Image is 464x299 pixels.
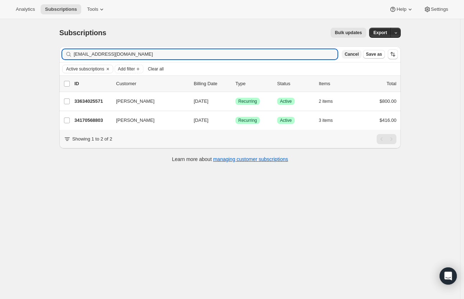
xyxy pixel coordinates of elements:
[319,118,333,123] span: 3 items
[380,118,396,123] span: $416.00
[387,80,396,87] p: Total
[377,134,396,144] nav: Pagination
[194,80,230,87] p: Billing Date
[59,29,106,37] span: Subscriptions
[63,65,104,73] button: Active subscriptions
[112,96,184,107] button: [PERSON_NAME]
[115,65,143,73] button: Add filter
[366,51,382,57] span: Save as
[335,30,362,36] span: Bulk updates
[277,80,313,87] p: Status
[280,98,292,104] span: Active
[342,50,362,59] button: Cancel
[238,98,257,104] span: Recurring
[388,49,398,59] button: Sort the results
[345,51,359,57] span: Cancel
[385,4,418,14] button: Help
[16,6,35,12] span: Analytics
[419,4,452,14] button: Settings
[194,118,208,123] span: [DATE]
[74,115,396,125] div: 34170568803[PERSON_NAME][DATE]SuccessRecurringSuccessActive3 items$416.00
[74,49,337,59] input: Filter subscribers
[74,80,396,87] div: IDCustomerBilling DateTypeStatusItemsTotal
[118,66,135,72] span: Add filter
[116,98,155,105] span: [PERSON_NAME]
[66,66,104,72] span: Active subscriptions
[41,4,81,14] button: Subscriptions
[87,6,98,12] span: Tools
[72,135,112,143] p: Showing 1 to 2 of 2
[213,156,288,162] a: managing customer subscriptions
[83,4,110,14] button: Tools
[74,96,396,106] div: 33634025571[PERSON_NAME][DATE]SuccessRecurringSuccessActive2 items$800.00
[331,28,366,38] button: Bulk updates
[319,96,341,106] button: 2 items
[12,4,39,14] button: Analytics
[319,98,333,104] span: 2 items
[235,80,271,87] div: Type
[148,66,164,72] span: Clear all
[396,6,406,12] span: Help
[112,115,184,126] button: [PERSON_NAME]
[116,117,155,124] span: [PERSON_NAME]
[145,65,166,73] button: Clear all
[74,117,110,124] p: 34170568803
[363,50,385,59] button: Save as
[74,98,110,105] p: 33634025571
[116,80,188,87] p: Customer
[194,98,208,104] span: [DATE]
[319,80,355,87] div: Items
[373,30,387,36] span: Export
[431,6,448,12] span: Settings
[74,80,110,87] p: ID
[104,65,111,73] button: Clear
[280,118,292,123] span: Active
[45,6,77,12] span: Subscriptions
[380,98,396,104] span: $800.00
[238,118,257,123] span: Recurring
[172,156,288,163] p: Learn more about
[440,267,457,285] div: Open Intercom Messenger
[369,28,391,38] button: Export
[319,115,341,125] button: 3 items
